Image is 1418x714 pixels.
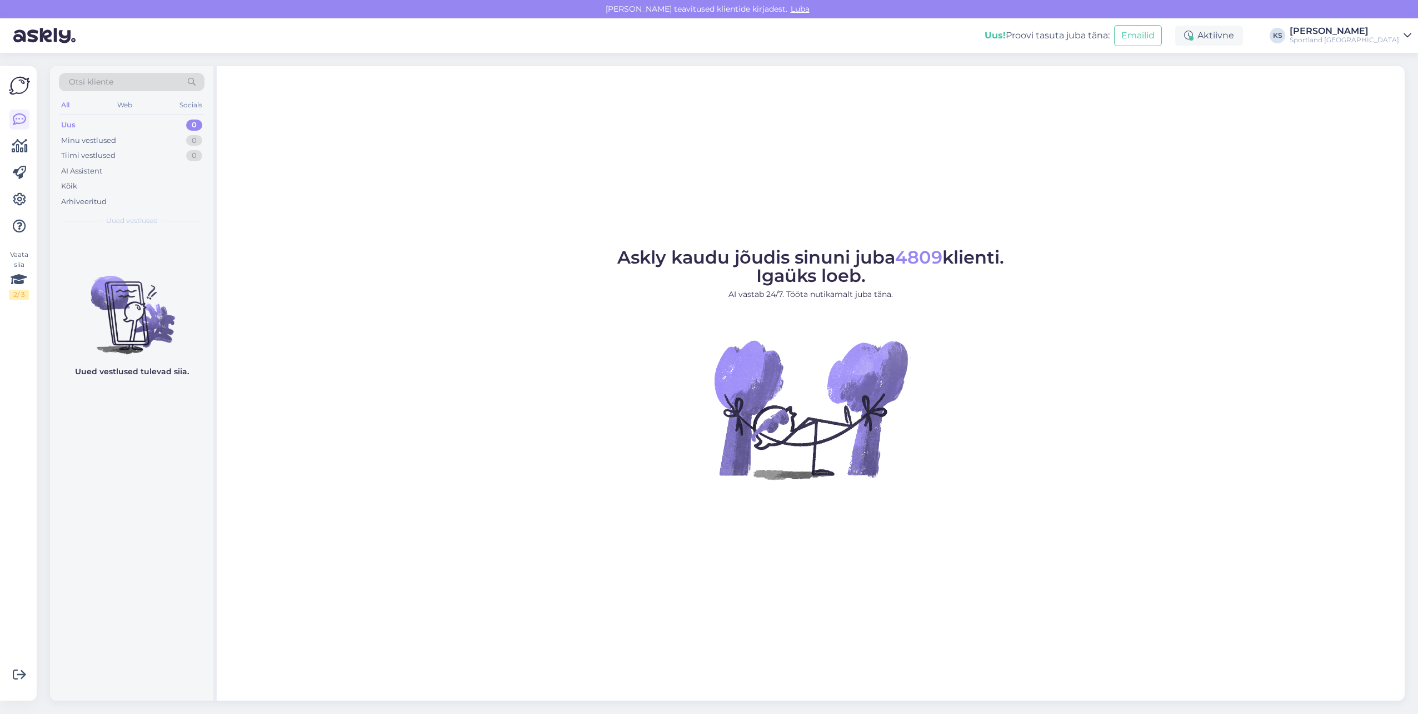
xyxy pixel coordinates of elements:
[9,75,30,96] img: Askly Logo
[617,289,1004,300] p: AI vastab 24/7. Tööta nutikamalt juba täna.
[61,120,76,131] div: Uus
[69,76,113,88] span: Otsi kliente
[985,29,1110,42] div: Proovi tasuta juba täna:
[177,98,204,112] div: Socials
[9,250,29,300] div: Vaata siia
[61,181,77,192] div: Kõik
[985,30,1006,41] b: Uus!
[1114,25,1162,46] button: Emailid
[106,216,158,226] span: Uued vestlused
[1175,26,1243,46] div: Aktiivne
[895,246,942,268] span: 4809
[1290,36,1399,44] div: Sportland [GEOGRAPHIC_DATA]
[1270,28,1285,43] div: KS
[115,98,134,112] div: Web
[186,150,202,161] div: 0
[1290,27,1411,44] a: [PERSON_NAME]Sportland [GEOGRAPHIC_DATA]
[1290,27,1399,36] div: [PERSON_NAME]
[617,246,1004,286] span: Askly kaudu jõudis sinuni juba klienti. Igaüks loeb.
[61,135,116,146] div: Minu vestlused
[787,4,813,14] span: Luba
[61,150,116,161] div: Tiimi vestlused
[50,256,213,356] img: No chats
[59,98,72,112] div: All
[61,166,102,177] div: AI Assistent
[186,135,202,146] div: 0
[75,366,189,378] p: Uued vestlused tulevad siia.
[711,309,911,509] img: No Chat active
[186,120,202,131] div: 0
[61,196,107,207] div: Arhiveeritud
[9,290,29,300] div: 2 / 3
